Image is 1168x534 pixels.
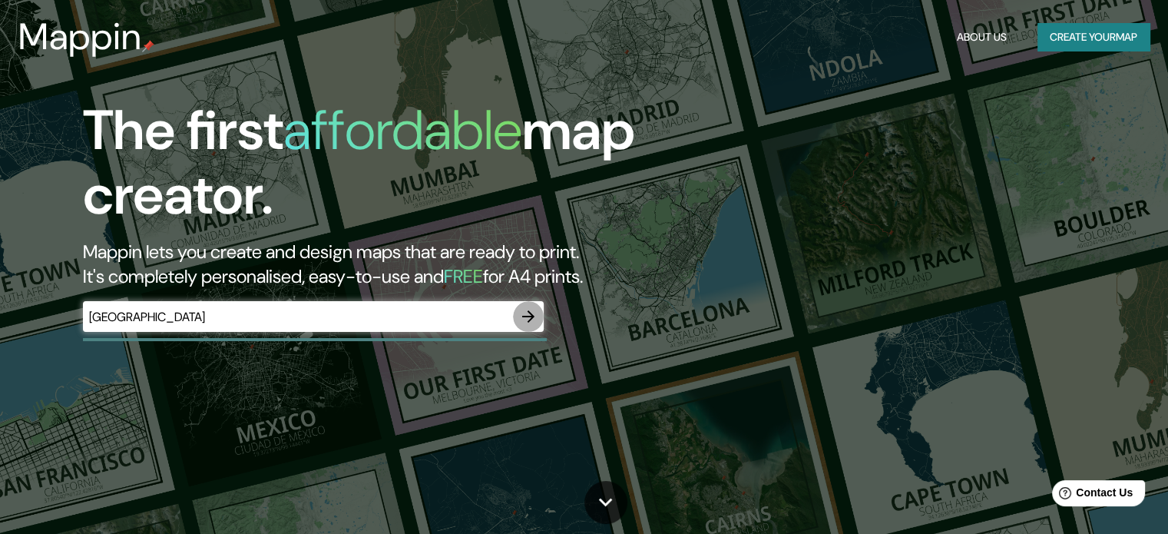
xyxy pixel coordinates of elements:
button: About Us [951,23,1013,51]
h5: FREE [444,264,483,288]
h2: Mappin lets you create and design maps that are ready to print. It's completely personalised, eas... [83,240,667,289]
h1: affordable [283,95,522,166]
iframe: Help widget launcher [1031,474,1151,517]
img: mappin-pin [142,40,154,52]
h3: Mappin [18,15,142,58]
h1: The first map creator. [83,98,667,240]
input: Choose your favourite place [83,308,513,326]
button: Create yourmap [1037,23,1150,51]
